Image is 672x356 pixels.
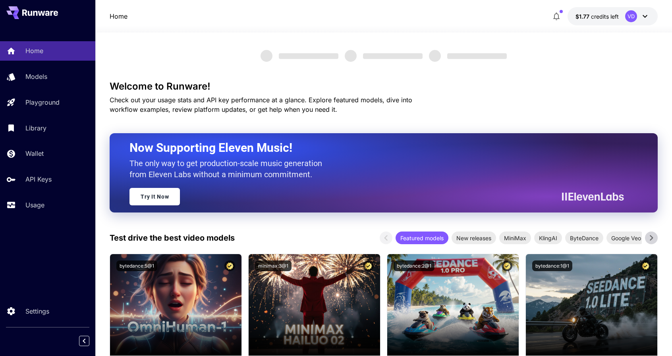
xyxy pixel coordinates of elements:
[452,234,496,242] span: New releases
[249,254,380,356] img: alt
[224,260,235,271] button: Certified Model – Vetted for best performance and includes a commercial license.
[625,10,637,22] div: VD
[129,188,180,205] a: Try It Now
[85,334,95,348] div: Collapse sidebar
[575,13,591,20] span: $1.77
[25,123,46,133] p: Library
[396,232,448,244] div: Featured models
[25,72,47,81] p: Models
[110,96,412,113] span: Check out your usage stats and API key performance at a glance. Explore featured models, dive int...
[110,81,657,92] h3: Welcome to Runware!
[25,174,52,184] p: API Keys
[499,232,531,244] div: MiniMax
[526,254,657,356] img: alt
[79,336,89,346] button: Collapse sidebar
[387,254,519,356] img: alt
[575,12,619,21] div: $1.77499
[25,98,60,107] p: Playground
[502,260,512,271] button: Certified Model – Vetted for best performance and includes a commercial license.
[568,7,658,25] button: $1.77499VD
[606,234,646,242] span: Google Veo
[25,200,44,210] p: Usage
[110,11,127,21] a: Home
[606,232,646,244] div: Google Veo
[25,46,43,56] p: Home
[591,13,619,20] span: credits left
[396,234,448,242] span: Featured models
[565,232,603,244] div: ByteDance
[532,260,572,271] button: bytedance:1@1
[363,260,374,271] button: Certified Model – Vetted for best performance and includes a commercial license.
[129,158,328,180] p: The only way to get production-scale music generation from Eleven Labs without a minimum commitment.
[499,234,531,242] span: MiniMax
[452,232,496,244] div: New releases
[110,11,127,21] nav: breadcrumb
[255,260,292,271] button: minimax:3@1
[110,232,235,244] p: Test drive the best video models
[110,254,241,356] img: alt
[534,234,562,242] span: KlingAI
[640,260,651,271] button: Certified Model – Vetted for best performance and includes a commercial license.
[25,306,49,316] p: Settings
[565,234,603,242] span: ByteDance
[534,232,562,244] div: KlingAI
[116,260,157,271] button: bytedance:5@1
[129,140,618,155] h2: Now Supporting Eleven Music!
[25,149,44,158] p: Wallet
[394,260,434,271] button: bytedance:2@1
